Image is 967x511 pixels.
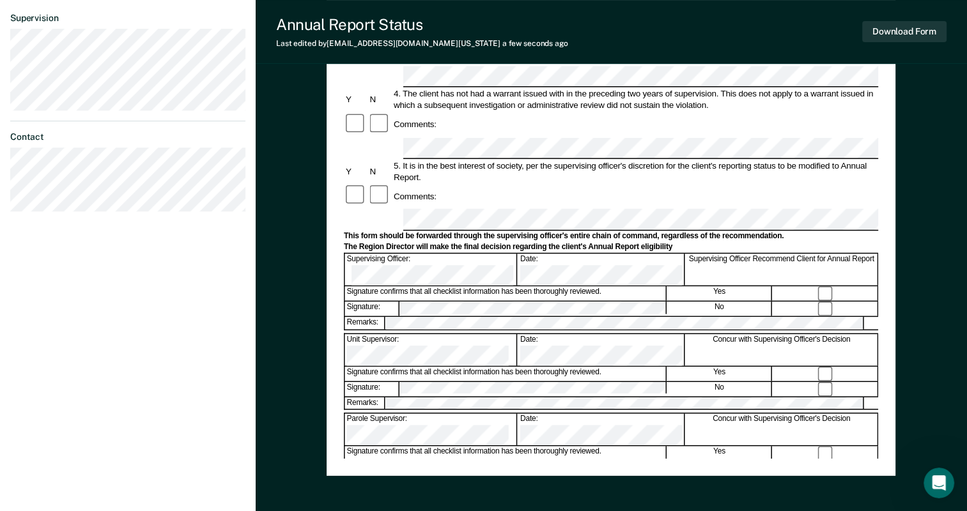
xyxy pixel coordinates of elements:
div: Date: [518,334,685,365]
div: Remarks: [345,317,386,330]
div: N [368,165,392,177]
div: Unit Supervisor: [345,334,518,365]
div: Yes [667,446,772,460]
div: No [667,381,772,395]
div: Date: [518,254,685,286]
button: Download Form [862,21,947,42]
div: Parole Supervisor: [345,413,518,445]
div: 4. The client has not had a warrant issued with in the preceding two years of supervision. This d... [392,89,878,112]
div: No [667,302,772,316]
div: Signature confirms that all checklist information has been thoroughly reviewed. [345,446,667,460]
div: This form should be forwarded through the supervising officer's entire chain of command, regardle... [344,231,878,241]
div: Y [344,165,367,177]
div: N [368,95,392,106]
div: Y [344,95,367,106]
div: Remarks: [345,397,386,409]
div: Signature confirms that all checklist information has been thoroughly reviewed. [345,367,667,381]
div: Yes [667,287,772,301]
div: Last edited by [EMAIL_ADDRESS][DOMAIN_NAME][US_STATE] [276,39,568,48]
div: Comments: [392,119,438,130]
div: Supervising Officer Recommend Client for Annual Report [686,254,878,286]
iframe: Intercom live chat [924,468,954,498]
div: Date: [518,413,685,445]
div: Signature confirms that all checklist information has been thoroughly reviewed. [345,287,667,301]
div: The Region Director will make the final decision regarding the client's Annual Report eligibility [344,242,878,252]
span: a few seconds ago [502,39,568,48]
div: Concur with Supervising Officer's Decision [686,413,878,445]
dt: Contact [10,132,245,142]
div: Signature: [345,302,399,316]
div: Supervising Officer: [345,254,518,286]
dt: Supervision [10,13,245,24]
div: Yes [667,367,772,381]
div: 5. It is in the best interest of society, per the supervising officer's discretion for the client... [392,160,878,183]
div: Annual Report Status [276,15,568,34]
div: Comments: [392,190,438,202]
div: Concur with Supervising Officer's Decision [686,334,878,365]
div: Signature: [345,381,399,395]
